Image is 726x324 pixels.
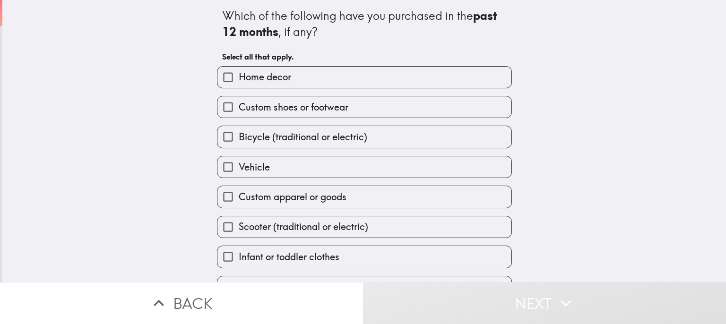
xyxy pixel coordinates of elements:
[217,186,511,207] button: Custom apparel or goods
[217,156,511,178] button: Vehicle
[217,216,511,238] button: Scooter (traditional or electric)
[239,161,270,174] span: Vehicle
[217,67,511,88] button: Home decor
[217,246,511,267] button: Infant or toddler clothes
[363,282,726,324] button: Next
[239,70,291,84] span: Home decor
[222,8,507,40] div: Which of the following have you purchased in the , if any?
[217,126,511,147] button: Bicycle (traditional or electric)
[239,130,367,144] span: Bicycle (traditional or electric)
[239,190,346,204] span: Custom apparel or goods
[239,220,368,233] span: Scooter (traditional or electric)
[222,9,500,39] b: past 12 months
[239,280,316,293] span: None of the above
[217,96,511,118] button: Custom shoes or footwear
[239,250,339,264] span: Infant or toddler clothes
[239,101,348,114] span: Custom shoes or footwear
[222,51,507,62] h6: Select all that apply.
[217,276,511,298] button: None of the above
